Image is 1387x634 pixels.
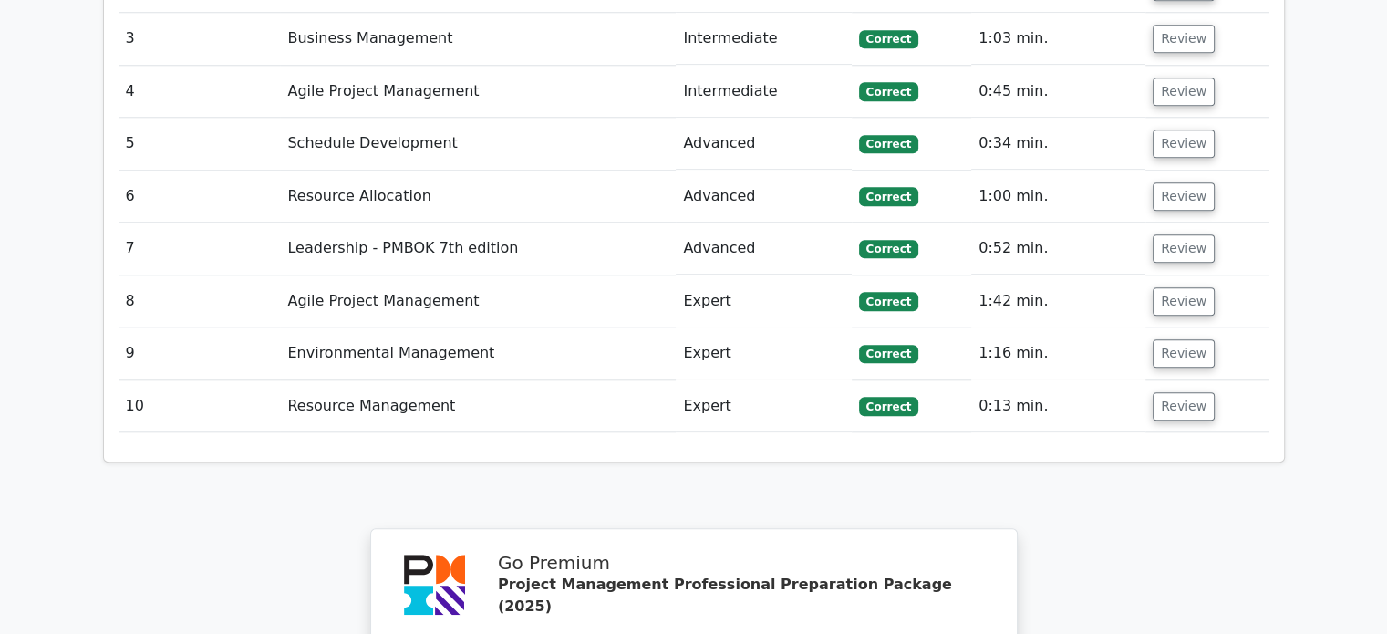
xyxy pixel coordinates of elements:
td: Expert [676,380,851,432]
td: Agile Project Management [280,275,676,327]
td: 7 [119,223,281,275]
td: Expert [676,275,851,327]
td: 6 [119,171,281,223]
td: 5 [119,118,281,170]
td: 4 [119,66,281,118]
td: Resource Management [280,380,676,432]
td: Schedule Development [280,118,676,170]
button: Review [1153,182,1215,211]
span: Correct [859,240,918,258]
td: Resource Allocation [280,171,676,223]
button: Review [1153,339,1215,368]
button: Review [1153,392,1215,421]
td: Expert [676,327,851,379]
td: Advanced [676,171,851,223]
span: Correct [859,187,918,205]
td: 1:00 min. [971,171,1145,223]
span: Correct [859,292,918,310]
td: 1:42 min. [971,275,1145,327]
button: Review [1153,234,1215,263]
span: Correct [859,397,918,415]
td: Intermediate [676,66,851,118]
td: Advanced [676,223,851,275]
td: 1:16 min. [971,327,1145,379]
td: 0:34 min. [971,118,1145,170]
span: Correct [859,345,918,363]
td: 9 [119,327,281,379]
td: Intermediate [676,13,851,65]
td: 8 [119,275,281,327]
td: 0:52 min. [971,223,1145,275]
span: Correct [859,30,918,48]
td: 1:03 min. [971,13,1145,65]
td: 3 [119,13,281,65]
td: 10 [119,380,281,432]
button: Review [1153,25,1215,53]
td: Business Management [280,13,676,65]
td: 0:45 min. [971,66,1145,118]
span: Correct [859,82,918,100]
td: Agile Project Management [280,66,676,118]
button: Review [1153,130,1215,158]
td: Leadership - PMBOK 7th edition [280,223,676,275]
td: Advanced [676,118,851,170]
button: Review [1153,287,1215,316]
td: 0:13 min. [971,380,1145,432]
span: Correct [859,135,918,153]
button: Review [1153,78,1215,106]
td: Environmental Management [280,327,676,379]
